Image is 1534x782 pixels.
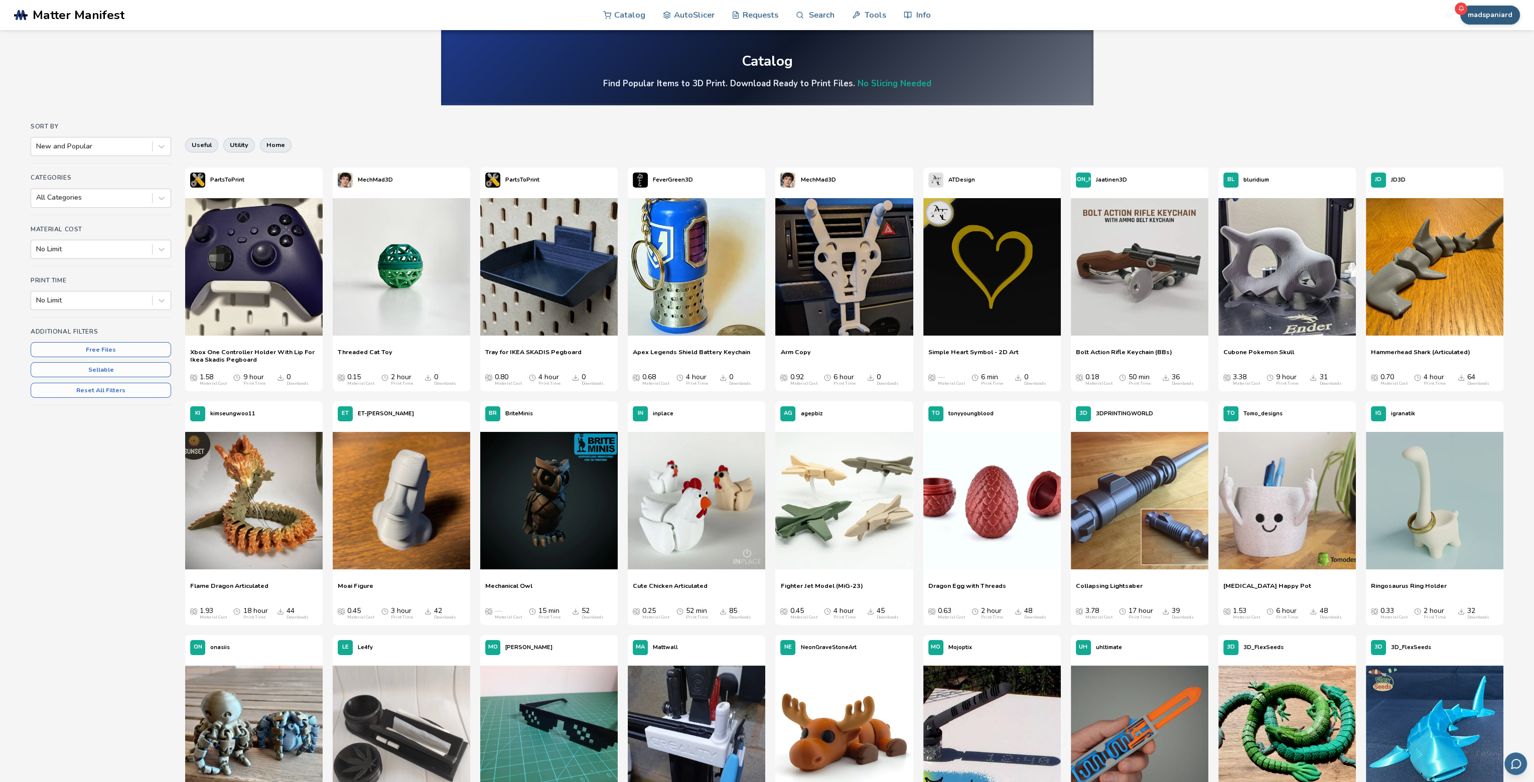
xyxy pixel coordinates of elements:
h4: Categories [31,174,171,181]
div: Downloads [1319,381,1341,386]
p: 3D_FlexSeeds [1243,642,1284,653]
span: Average Cost [928,607,935,615]
span: Average Print Time [971,373,979,381]
div: 4 hour [538,373,561,386]
span: Downloads [425,607,432,615]
div: 48 [1319,607,1341,620]
div: 9 hour [1276,373,1298,386]
span: Downloads [1015,607,1022,615]
span: Downloads [867,373,874,381]
p: PartsToPrint [505,175,539,185]
div: Catalog [742,54,793,69]
div: Material Cost [495,381,522,386]
span: Average Cost [485,373,492,381]
div: Downloads [877,615,899,620]
span: BL [1227,177,1234,183]
p: Mojoptix [948,642,972,653]
span: IN [638,410,643,417]
div: Downloads [1172,615,1194,620]
div: Print Time [833,381,856,386]
span: Downloads [1310,607,1317,615]
p: 3DPRINTINGWORLD [1096,408,1153,419]
div: 50 min [1129,373,1151,386]
div: Print Time [1129,381,1151,386]
p: 3D_FlexSeeds [1391,642,1431,653]
div: 18 hour [243,607,267,620]
div: 45 [877,607,899,620]
div: Material Cost [1233,615,1260,620]
span: Dragon Egg with Threads [928,582,1006,597]
div: Downloads [434,381,456,386]
p: JD3D [1391,175,1406,185]
span: Downloads [277,607,284,615]
div: Material Cost [200,615,227,620]
span: MO [488,644,498,651]
p: Jaatinen3D [1096,175,1127,185]
span: 3D [1227,644,1235,651]
span: UH [1079,644,1087,651]
div: Material Cost [1085,615,1112,620]
img: PartsToPrint's profile [485,173,500,188]
a: Cubone Pokemon Skull [1223,348,1294,363]
div: Downloads [1319,615,1341,620]
span: Average Cost [1223,373,1230,381]
div: 3 hour [391,607,413,620]
button: utility [223,138,255,152]
span: Downloads [572,373,579,381]
div: 0.80 [495,373,522,386]
a: Hammerhead Shark (Articulated) [1371,348,1470,363]
div: Material Cost [790,615,817,620]
span: Average Print Time [1119,373,1126,381]
div: 6 hour [833,373,856,386]
div: 0 [1024,373,1046,386]
span: Average Print Time [381,373,388,381]
span: [MEDICAL_DATA] Happy Pot [1223,582,1311,597]
span: Average Cost [928,373,935,381]
div: 36 [1172,373,1194,386]
p: FeverGreen3D [653,175,693,185]
div: 6 hour [1276,607,1298,620]
span: Fighter Jet Model (MiG-23) [780,582,863,597]
span: Average Cost [485,607,492,615]
button: Sellable [31,362,171,377]
div: Material Cost [790,381,817,386]
div: Material Cost [1380,381,1408,386]
div: Material Cost [347,615,374,620]
span: Average Print Time [529,607,536,615]
span: 3D [1374,644,1382,651]
button: Reset All Filters [31,383,171,398]
div: 0.18 [1085,373,1112,386]
div: 32 [1467,607,1489,620]
input: All Categories [36,194,38,202]
span: Average Print Time [824,607,831,615]
img: ATDesign's profile [928,173,943,188]
div: 0.70 [1380,373,1408,386]
a: Moai Figure [338,582,373,597]
span: Average Print Time [381,607,388,615]
div: 1.53 [1233,607,1260,620]
span: IG [1375,410,1381,417]
div: Print Time [1129,615,1151,620]
div: Material Cost [642,381,669,386]
img: MechMad3D's profile [338,173,353,188]
div: 39 [1172,607,1194,620]
span: Average Cost [633,607,640,615]
div: 1.58 [200,373,227,386]
div: Print Time [1424,615,1446,620]
div: 0.15 [347,373,374,386]
p: kimseungwoo11 [210,408,255,419]
div: 85 [729,607,751,620]
div: 17 hour [1129,607,1153,620]
div: Material Cost [200,381,227,386]
span: Simple Heart Symbol - 2D Art [928,348,1019,363]
span: Collapsing Lightsaber [1076,582,1143,597]
div: Print Time [538,615,561,620]
span: Cute Chicken Articulated [633,582,708,597]
a: Flame Dragon Articulated [190,582,268,597]
p: igranatik [1391,408,1415,419]
p: MechMad3D [358,175,393,185]
span: Downloads [1458,607,1465,615]
div: 2 hour [1424,607,1446,620]
div: 31 [1319,373,1341,386]
div: Downloads [1024,615,1046,620]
